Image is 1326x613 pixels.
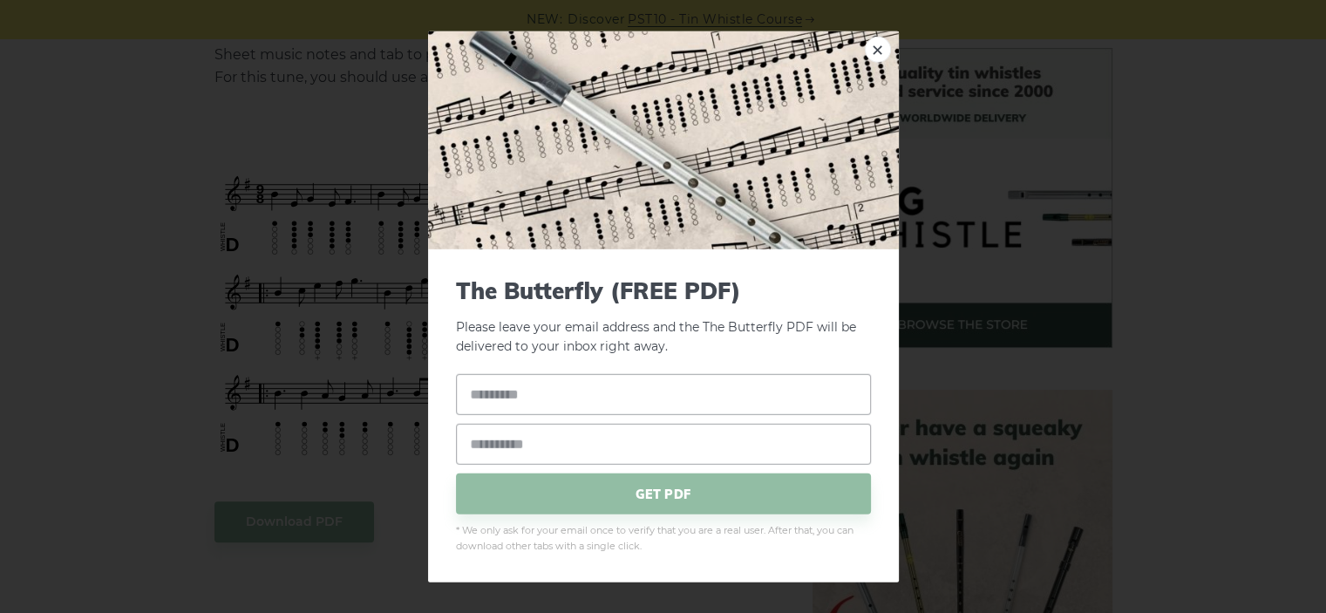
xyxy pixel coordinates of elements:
p: Please leave your email address and the The Butterfly PDF will be delivered to your inbox right a... [456,276,871,357]
img: Tin Whistle Tab Preview [428,31,899,249]
span: GET PDF [456,473,871,514]
a: × [865,36,891,62]
span: The Butterfly (FREE PDF) [456,276,871,303]
span: * We only ask for your email once to verify that you are a real user. After that, you can downloa... [456,523,871,555]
